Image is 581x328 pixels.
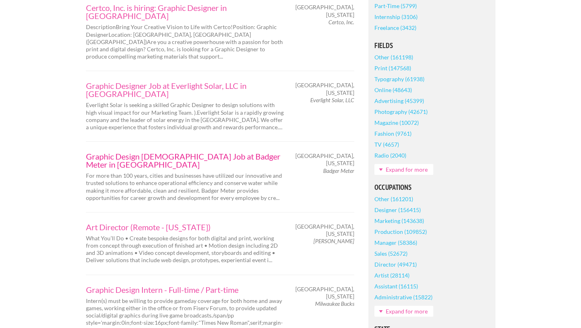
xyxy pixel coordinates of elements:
[374,193,413,204] a: Other (161201)
[315,300,354,307] em: Milwaukee Bucks
[374,184,489,191] h5: Occupations
[86,4,284,20] a: Certco, Inc. is hiring: Graphic Designer in [GEOGRAPHIC_DATA]
[374,150,406,161] a: Radio (2040)
[374,226,427,237] a: Production (109852)
[295,82,354,96] span: [GEOGRAPHIC_DATA], [US_STATE]
[86,152,284,168] a: Graphic Design [DEMOGRAPHIC_DATA] Job at Badger Meter in [GEOGRAPHIC_DATA]
[295,4,354,18] span: [GEOGRAPHIC_DATA], [US_STATE]
[313,238,354,244] em: [PERSON_NAME]
[86,286,284,294] a: Graphic Design Intern - Full-time / Part-time
[374,95,424,106] a: Advertising (45399)
[374,128,412,139] a: Fashion (9761)
[374,204,421,215] a: Designer (156415)
[374,11,418,22] a: Internship (3106)
[86,223,284,231] a: Art Director (Remote - [US_STATE])
[374,63,411,74] a: Print (147568)
[374,292,433,303] a: Administrative (15822)
[86,235,284,264] p: What You’ll Do • Create bespoke designs for both digital and print, working from concept through ...
[295,286,354,300] span: [GEOGRAPHIC_DATA], [US_STATE]
[374,42,489,49] h5: Fields
[374,281,418,292] a: Assistant (16115)
[374,248,408,259] a: Sales (52672)
[86,82,284,98] a: Graphic Designer Job at Everlight Solar, LLC in [GEOGRAPHIC_DATA]
[374,106,428,117] a: Photography (42671)
[374,270,410,281] a: Artist (28114)
[295,223,354,238] span: [GEOGRAPHIC_DATA], [US_STATE]
[374,215,424,226] a: Marketing (143638)
[86,172,284,202] p: For more than 100 years, cities and businesses have utilized our innovative and trusted solutions...
[374,139,399,150] a: TV (4657)
[374,22,416,33] a: Freelance (3432)
[374,84,412,95] a: Online (48643)
[86,101,284,131] p: Everlight Solar is seeking a skilled Graphic Designer to design solutions with high visual impact...
[323,167,354,174] em: Badger Meter
[86,23,284,60] p: DescriptionBring Your Creative Vision to Life with Certco!Position: Graphic DesignerLocation: [GE...
[374,117,419,128] a: Magazine (10072)
[374,52,413,63] a: Other (161198)
[295,152,354,167] span: [GEOGRAPHIC_DATA], [US_STATE]
[374,237,417,248] a: Manager (58386)
[310,97,354,103] em: Everlight Solar, LLC
[374,0,417,11] a: Part-Time (5799)
[374,74,424,84] a: Typography (61938)
[374,306,433,317] a: Expand for more
[328,19,354,25] em: Certco, Inc.
[374,259,417,270] a: Director (49471)
[374,164,433,175] a: Expand for more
